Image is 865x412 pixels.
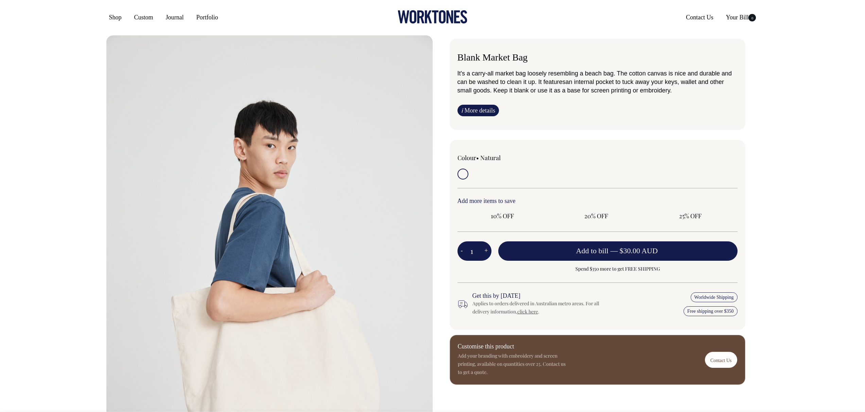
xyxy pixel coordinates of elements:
[476,154,479,162] span: •
[458,343,567,350] h6: Customise this product
[683,11,716,23] a: Contact Us
[540,79,566,85] span: t features
[132,11,156,23] a: Custom
[723,11,759,23] a: Your Bill0
[458,352,567,376] p: Add your branding with embroidery and screen printing, available on quantities over 25. Contact u...
[610,246,659,255] span: —
[551,210,641,222] input: 20% OFF
[498,241,738,260] button: Add to bill —$30.00 AUD
[457,154,570,162] div: Colour
[472,293,610,299] h6: Get this by [DATE]
[748,14,756,21] span: 0
[457,198,738,205] h6: Add more items to save
[645,210,736,222] input: 25% OFF
[457,70,732,85] span: It's a carry-all market bag loosely resembling a beach bag. The cotton canvas is nice and durable...
[620,246,658,255] span: $30.00 AUD
[457,52,738,63] h6: Blank Market Bag
[555,212,638,220] span: 20% OFF
[461,212,544,220] span: 10% OFF
[457,210,548,222] input: 10% OFF
[576,246,608,255] span: Add to bill
[457,105,499,116] a: iMore details
[461,107,463,114] span: i
[163,11,187,23] a: Journal
[106,11,124,23] a: Shop
[480,154,501,162] label: Natural
[649,212,732,220] span: 25% OFF
[457,244,466,258] button: -
[472,299,610,316] div: Applies to orders delivered in Australian metro areas. For all delivery information, .
[194,11,221,23] a: Portfolio
[498,265,738,273] span: Spend $350 more to get FREE SHIPPING
[517,308,538,315] a: click here
[481,244,491,258] button: +
[705,352,737,368] a: Contact Us
[457,79,724,94] span: an internal pocket to tuck away your keys, wallet and other small goods. Keep it blank or use it ...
